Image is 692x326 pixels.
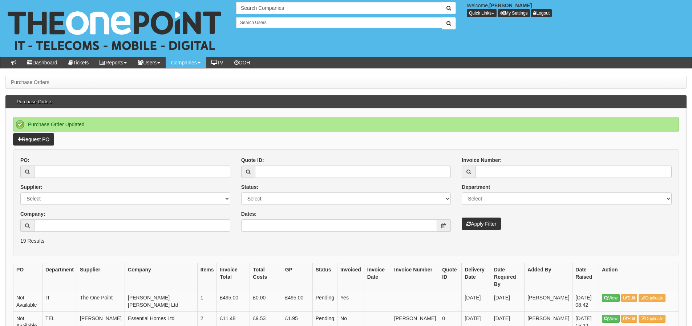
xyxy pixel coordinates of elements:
[621,294,638,302] a: Edit
[20,237,672,244] p: 19 Results
[43,263,77,291] th: Department
[391,263,439,291] th: Invoice Number
[282,263,312,291] th: GP
[20,156,29,164] label: PO:
[236,17,442,28] input: Search Users
[13,291,43,311] td: Not Available
[599,263,679,291] th: Action
[132,57,166,68] a: Users
[621,315,638,323] a: Edit
[467,9,497,17] button: Quick Links
[282,291,312,311] td: £495.00
[461,2,692,17] div: Welcome,
[13,263,43,291] th: PO
[22,57,63,68] a: Dashboard
[602,294,620,302] a: View
[462,263,491,291] th: Delivery Date
[462,156,502,164] label: Invoice Number:
[250,263,282,291] th: Total Costs
[241,183,258,191] label: Status:
[236,2,442,14] input: Search Companies
[77,291,125,311] td: The One Point
[13,96,56,108] h3: Purchase Orders
[250,291,282,311] td: £0.00
[439,263,462,291] th: Quote ID
[525,291,572,311] td: [PERSON_NAME]
[462,218,501,230] button: Apply Filter
[197,263,217,291] th: Items
[13,117,679,132] div: Purchase Order Updated
[491,263,524,291] th: Date Required By
[63,57,94,68] a: Tickets
[531,9,552,17] a: Logout
[217,291,250,311] td: £495.00
[312,291,337,311] td: Pending
[206,57,229,68] a: TV
[525,263,572,291] th: Added By
[13,133,54,146] a: Request PO
[337,263,364,291] th: Invoiced
[77,263,125,291] th: Supplier
[602,315,620,323] a: View
[11,79,49,86] li: Purchase Orders
[20,210,45,218] label: Company:
[94,57,132,68] a: Reports
[489,3,532,8] b: [PERSON_NAME]
[241,210,257,218] label: Dates:
[498,9,530,17] a: My Settings
[639,315,665,323] a: Duplicate
[197,291,217,311] td: 1
[43,291,77,311] td: IT
[639,294,665,302] a: Duplicate
[217,263,250,291] th: Invoice Total
[462,291,491,311] td: [DATE]
[241,156,264,164] label: Quote ID:
[572,263,599,291] th: Date Raised
[572,291,599,311] td: [DATE] 08:42
[491,291,524,311] td: [DATE]
[337,291,364,311] td: Yes
[125,263,198,291] th: Company
[364,263,391,291] th: Invoice Date
[462,183,490,191] label: Department
[312,263,337,291] th: Status
[229,57,256,68] a: OOH
[125,291,198,311] td: [PERSON_NAME] [PERSON_NAME] Ltd
[20,183,43,191] label: Supplier:
[166,57,206,68] a: Companies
